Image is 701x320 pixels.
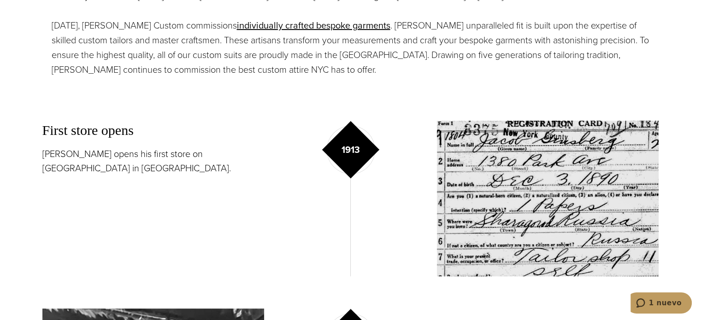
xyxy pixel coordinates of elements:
[630,292,692,315] iframe: To enrich screen reader interactions, please activate Accessibility in Grammarly extension settings
[237,18,390,32] a: individually crafted bespoke garments
[42,147,265,175] p: [PERSON_NAME] opens his first store on [GEOGRAPHIC_DATA] in [GEOGRAPHIC_DATA].
[52,18,650,77] p: [DATE], [PERSON_NAME] Custom commissions . [PERSON_NAME] unparalleled fit is built upon the exper...
[341,143,359,157] p: 1913
[42,121,265,140] h3: First store opens
[437,121,659,276] img: Founder Jacob Ginsburg draft card from 1910 listing his occupation as a tailor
